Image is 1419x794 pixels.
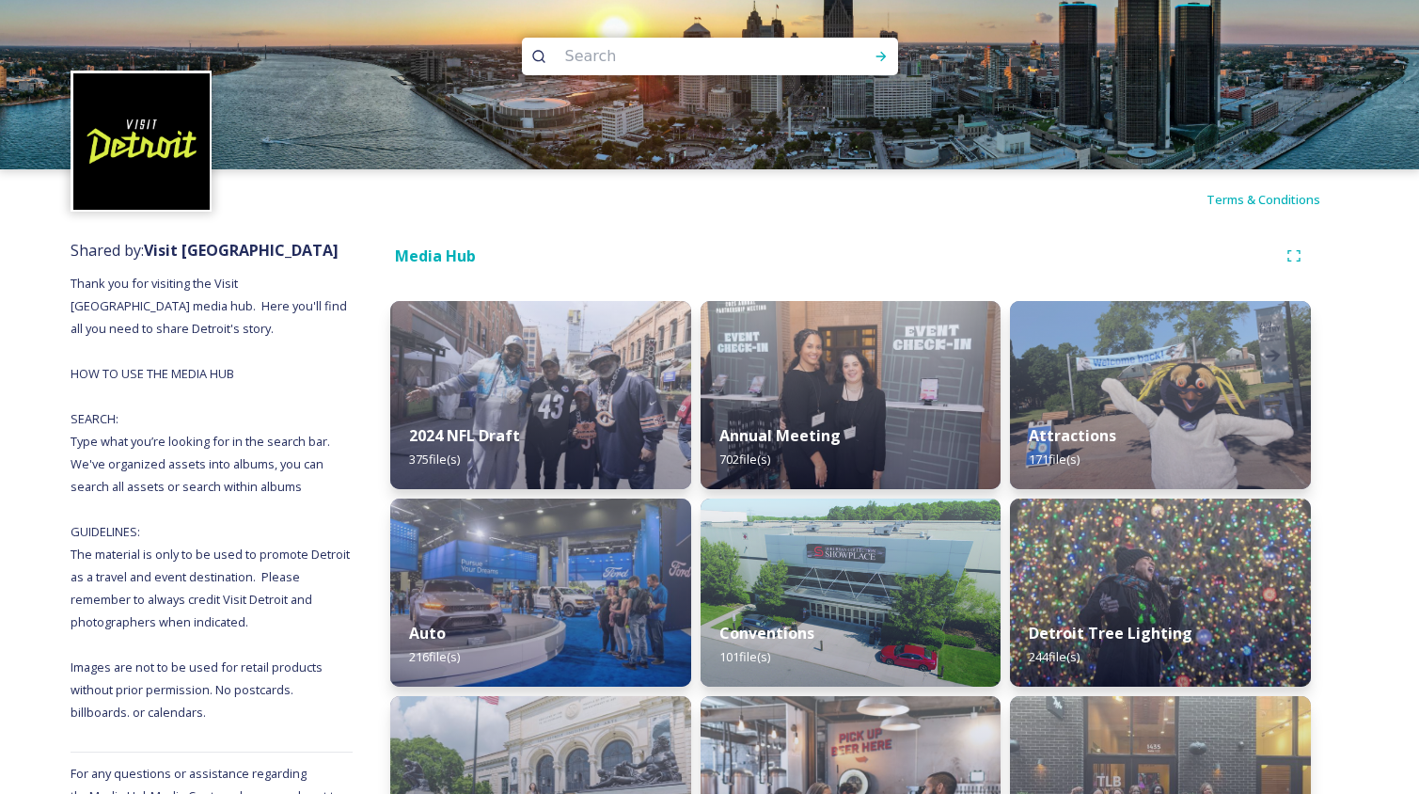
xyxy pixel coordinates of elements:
img: b41b5269-79c1-44fe-8f0b-cab865b206ff.jpg [1010,301,1311,489]
span: 171 file(s) [1029,451,1080,468]
img: d7532473-e64b-4407-9cc3-22eb90fab41b.jpg [390,499,691,687]
strong: Conventions [719,623,814,643]
span: 244 file(s) [1029,648,1080,665]
span: 101 file(s) [719,648,770,665]
a: Terms & Conditions [1206,188,1348,211]
strong: 2024 NFL Draft [409,425,520,446]
img: ad1a86ae-14bd-4f6b-9ce0-fa5a51506304.jpg [1010,499,1311,687]
img: 1cf80b3c-b923-464a-9465-a021a0fe5627.jpg [390,301,691,489]
span: 216 file(s) [409,648,460,665]
span: Shared by: [71,240,339,261]
strong: Annual Meeting [719,425,841,446]
span: 702 file(s) [719,451,770,468]
img: 8c0cc7c4-d0ac-4b2f-930c-c1f64b82d302.jpg [701,301,1001,489]
strong: Auto [409,623,446,643]
span: Terms & Conditions [1206,191,1320,208]
strong: Media Hub [395,246,476,266]
span: 375 file(s) [409,451,460,468]
strong: Detroit Tree Lighting [1029,623,1192,643]
strong: Visit [GEOGRAPHIC_DATA] [144,240,339,261]
span: Thank you for visiting the Visit [GEOGRAPHIC_DATA] media hub. Here you'll find all you need to sh... [71,275,353,721]
strong: Attractions [1029,425,1116,446]
input: Search [556,36,813,77]
img: 35ad669e-8c01-473d-b9e4-71d78d8e13d9.jpg [701,499,1001,687]
img: VISIT%20DETROIT%20LOGO%20-%20BLACK%20BACKGROUND.png [73,73,210,210]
